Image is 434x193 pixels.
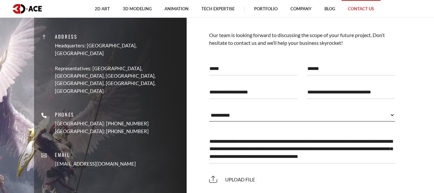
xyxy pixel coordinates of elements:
p: Headquarters: [GEOGRAPHIC_DATA], [GEOGRAPHIC_DATA] [55,42,182,57]
p: Phones [55,111,149,118]
img: logo dark [13,4,42,14]
p: [GEOGRAPHIC_DATA]: [PHONE_NUMBER] [55,120,149,128]
p: Representatives: [GEOGRAPHIC_DATA], [GEOGRAPHIC_DATA], [GEOGRAPHIC_DATA], [GEOGRAPHIC_DATA], [GEO... [55,65,182,95]
span: Upload file [209,177,255,182]
p: Email [55,151,136,159]
p: Address [55,33,182,40]
p: Our team is looking forward to discussing the scope of your future project. Don’t hesitate to con... [209,31,395,47]
a: [EMAIL_ADDRESS][DOMAIN_NAME] [55,160,136,168]
p: [GEOGRAPHIC_DATA]: [PHONE_NUMBER] [55,128,149,135]
a: Headquarters: [GEOGRAPHIC_DATA], [GEOGRAPHIC_DATA] Representatives: [GEOGRAPHIC_DATA], [GEOGRAPHI... [55,42,182,95]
